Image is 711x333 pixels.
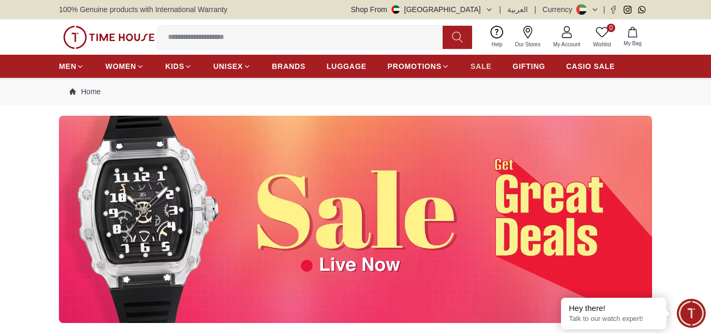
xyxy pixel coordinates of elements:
[587,24,617,51] a: 0Wishlist
[566,61,615,72] span: CASIO SALE
[507,4,528,15] button: العربية
[624,6,632,14] a: Instagram
[59,61,76,72] span: MEN
[543,4,577,15] div: Currency
[499,4,502,15] span: |
[566,57,615,76] a: CASIO SALE
[69,86,101,97] a: Home
[105,57,144,76] a: WOMEN
[213,61,243,72] span: UNISEX
[513,61,545,72] span: GIFTING
[513,57,545,76] a: GIFTING
[638,6,646,14] a: Whatsapp
[470,61,492,72] span: SALE
[549,41,585,48] span: My Account
[470,57,492,76] a: SALE
[569,315,658,324] p: Talk to our watch expert!
[589,41,615,48] span: Wishlist
[327,57,367,76] a: LUGGAGE
[387,57,449,76] a: PROMOTIONS
[511,41,545,48] span: Our Stores
[59,116,652,323] img: ...
[534,4,536,15] span: |
[165,57,192,76] a: KIDS
[485,24,509,51] a: Help
[392,5,400,14] img: United Arab Emirates
[609,6,617,14] a: Facebook
[619,39,646,47] span: My Bag
[327,61,367,72] span: LUGGAGE
[213,57,251,76] a: UNISEX
[569,303,658,314] div: Hey there!
[59,57,84,76] a: MEN
[105,61,136,72] span: WOMEN
[387,61,442,72] span: PROMOTIONS
[607,24,615,32] span: 0
[603,4,605,15] span: |
[487,41,507,48] span: Help
[63,26,155,49] img: ...
[509,24,547,51] a: Our Stores
[272,61,306,72] span: BRANDS
[677,299,706,328] div: Chat Widget
[272,57,306,76] a: BRANDS
[165,61,184,72] span: KIDS
[59,78,652,105] nav: Breadcrumb
[351,4,493,15] button: Shop From[GEOGRAPHIC_DATA]
[59,4,227,15] span: 100% Genuine products with International Warranty
[617,25,648,49] button: My Bag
